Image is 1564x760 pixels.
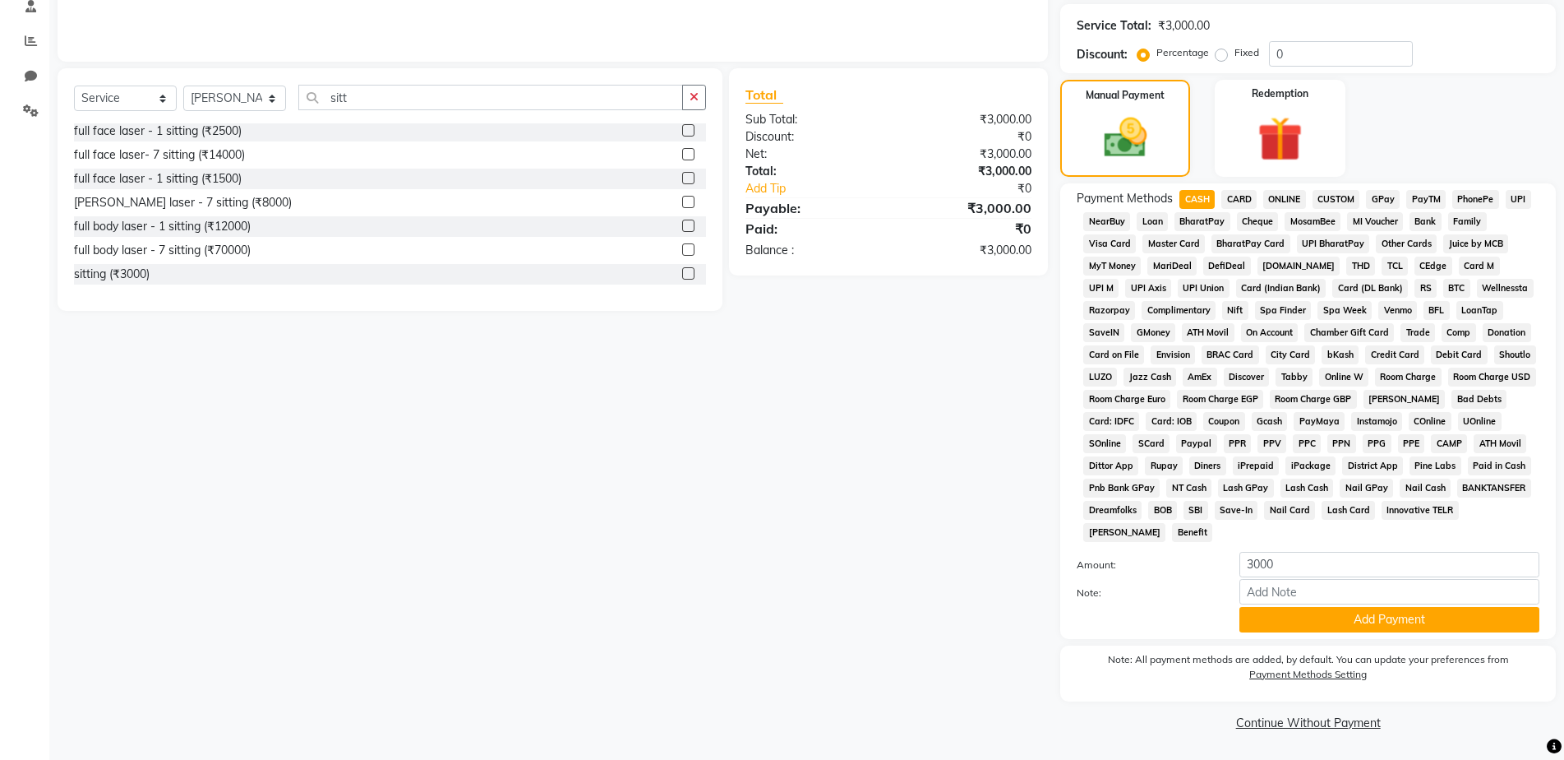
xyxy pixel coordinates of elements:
[1263,190,1306,209] span: ONLINE
[1151,345,1195,364] span: Envision
[1252,412,1288,431] span: Gcash
[1276,368,1313,387] span: Tabby
[1400,323,1435,342] span: Trade
[74,146,245,164] div: full face laser- 7 sitting (₹14000)
[1443,234,1508,253] span: Juice by MCB
[888,146,1044,163] div: ₹3,000.00
[1266,345,1316,364] span: City Card
[914,180,1044,197] div: ₹0
[1183,501,1208,520] span: SBI
[1083,257,1141,276] span: MyT Money
[1414,257,1452,276] span: CEdge
[1327,434,1356,453] span: PPN
[1189,456,1226,475] span: Diners
[1457,479,1531,498] span: BANKTANSFER
[1218,479,1274,498] span: Lash GPay
[1211,234,1290,253] span: BharatPay Card
[1459,257,1500,276] span: Card M
[888,219,1044,239] div: ₹0
[1448,212,1487,231] span: Family
[1443,279,1470,298] span: BTC
[1237,212,1279,231] span: Cheque
[1322,501,1375,520] span: Lash Card
[1239,579,1539,605] input: Add Note
[1382,501,1459,520] span: Innovative TELR
[1083,234,1136,253] span: Visa Card
[1409,412,1451,431] span: COnline
[745,86,783,104] span: Total
[733,198,888,218] div: Payable:
[1064,586,1227,600] label: Note:
[1221,190,1257,209] span: CARD
[74,218,251,235] div: full body laser - 1 sitting (₹12000)
[733,128,888,146] div: Discount:
[1091,113,1161,163] img: _cash.svg
[1063,715,1552,732] a: Continue Without Payment
[1506,190,1531,209] span: UPI
[888,163,1044,180] div: ₹3,000.00
[888,128,1044,146] div: ₹0
[74,123,242,140] div: full face laser - 1 sitting (₹2500)
[1398,434,1425,453] span: PPE
[1375,368,1442,387] span: Room Charge
[1442,323,1476,342] span: Comp
[1304,323,1394,342] span: Chamber Gift Card
[1083,279,1119,298] span: UPI M
[298,85,683,110] input: Search or Scan
[1178,279,1230,298] span: UPI Union
[1233,456,1280,475] span: iPrepaid
[1083,412,1139,431] span: Card: IDFC
[1176,434,1217,453] span: Paypal
[1285,212,1340,231] span: MosamBee
[1064,558,1227,572] label: Amount:
[1239,552,1539,577] input: Amount
[1215,501,1258,520] span: Save-In
[1077,652,1539,688] label: Note: All payment methods are added, by default. You can update your preferences from
[1142,301,1216,320] span: Complimentary
[1448,368,1536,387] span: Room Charge USD
[888,198,1044,218] div: ₹3,000.00
[1236,279,1326,298] span: Card (Indian Bank)
[1203,257,1251,276] span: DefiDeal
[1409,212,1442,231] span: Bank
[1249,667,1367,682] label: Payment Methods Setting
[1347,212,1403,231] span: MI Voucher
[1148,501,1177,520] span: BOB
[1351,412,1402,431] span: Instamojo
[1158,17,1210,35] div: ₹3,000.00
[1224,368,1270,387] span: Discover
[888,242,1044,259] div: ₹3,000.00
[1468,456,1531,475] span: Paid in Cash
[1182,323,1234,342] span: ATH Movil
[1378,301,1417,320] span: Venmo
[1474,434,1526,453] span: ATH Movil
[1131,323,1175,342] span: GMoney
[1083,501,1142,520] span: Dreamfolks
[1342,456,1403,475] span: District App
[1319,368,1368,387] span: Online W
[1451,390,1506,409] span: Bad Debts
[1241,323,1299,342] span: On Account
[1174,212,1230,231] span: BharatPay
[1179,190,1215,209] span: CASH
[1458,412,1502,431] span: UOnline
[1363,434,1391,453] span: PPG
[1243,111,1317,167] img: _gift.svg
[733,111,888,128] div: Sub Total:
[1183,368,1217,387] span: AmEx
[1202,345,1259,364] span: BRAC Card
[1137,212,1168,231] span: Loan
[1423,301,1450,320] span: BFL
[1264,501,1315,520] span: Nail Card
[1203,412,1245,431] span: Coupon
[1083,390,1170,409] span: Room Charge Euro
[1146,412,1197,431] span: Card: IOB
[1340,479,1393,498] span: Nail GPay
[1147,257,1197,276] span: MariDeal
[74,242,251,259] div: full body laser - 7 sitting (₹70000)
[1293,434,1321,453] span: PPC
[1077,17,1151,35] div: Service Total:
[1145,456,1183,475] span: Rupay
[733,146,888,163] div: Net:
[1166,479,1211,498] span: NT Cash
